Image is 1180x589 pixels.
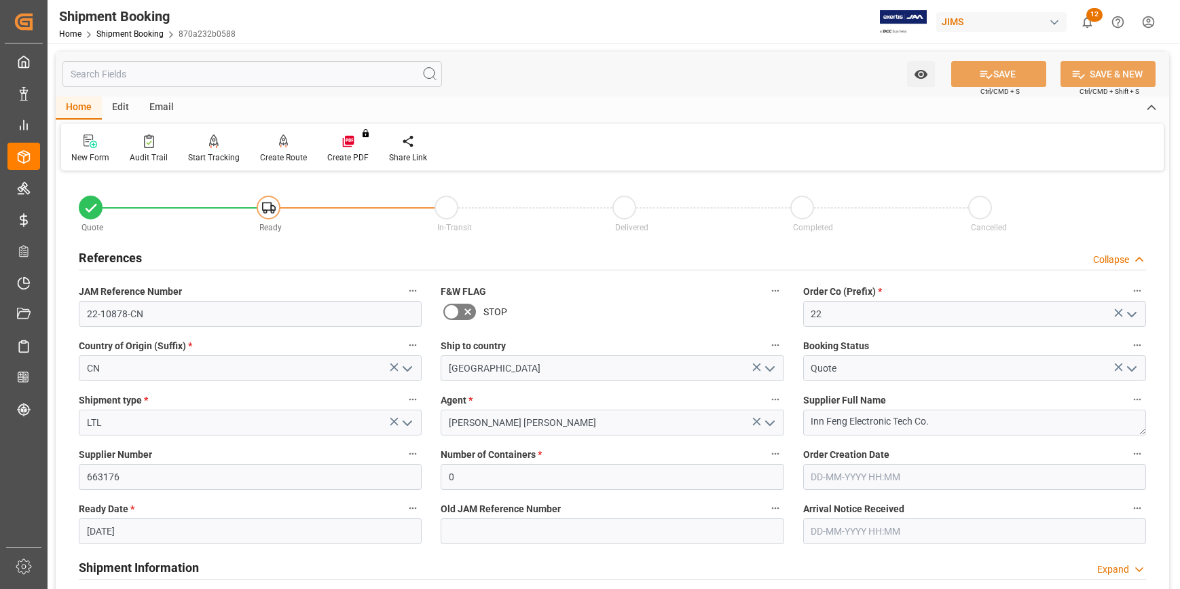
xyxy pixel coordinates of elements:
[1080,86,1139,96] span: Ctrl/CMD + Shift + S
[79,393,148,408] span: Shipment type
[441,285,486,299] span: F&W FLAG
[767,391,784,408] button: Agent *
[397,412,417,433] button: open menu
[767,282,784,300] button: F&W FLAG
[1072,7,1103,37] button: show 12 new notifications
[803,448,889,462] span: Order Creation Date
[79,448,152,462] span: Supplier Number
[404,282,422,300] button: JAM Reference Number
[79,502,134,516] span: Ready Date
[79,339,192,353] span: Country of Origin (Suffix)
[130,151,168,164] div: Audit Trail
[803,410,1146,435] textarea: Inn Feng Electronic Tech Co.
[758,358,779,379] button: open menu
[79,285,182,299] span: JAM Reference Number
[767,445,784,463] button: Number of Containers *
[767,499,784,517] button: Old JAM Reference Number
[441,393,473,408] span: Agent
[441,502,561,516] span: Old JAM Reference Number
[758,412,779,433] button: open menu
[803,393,886,408] span: Supplier Full Name
[260,151,307,164] div: Create Route
[79,355,422,381] input: Type to search/select
[404,336,422,354] button: Country of Origin (Suffix) *
[389,151,427,164] div: Share Link
[880,10,927,34] img: Exertis%20JAM%20-%20Email%20Logo.jpg_1722504956.jpg
[1120,358,1141,379] button: open menu
[936,9,1072,35] button: JIMS
[803,464,1146,490] input: DD-MM-YYYY HH:MM
[1086,8,1103,22] span: 12
[803,518,1146,544] input: DD-MM-YYYY HH:MM
[397,358,417,379] button: open menu
[102,96,139,120] div: Edit
[1128,336,1146,354] button: Booking Status
[56,96,102,120] div: Home
[1128,391,1146,408] button: Supplier Full Name
[1061,61,1156,87] button: SAVE & NEW
[437,223,472,232] span: In-Transit
[62,61,442,87] input: Search Fields
[793,223,833,232] span: Completed
[907,61,935,87] button: open menu
[441,448,542,462] span: Number of Containers
[1103,7,1133,37] button: Help Center
[767,336,784,354] button: Ship to country
[71,151,109,164] div: New Form
[404,391,422,408] button: Shipment type *
[1128,445,1146,463] button: Order Creation Date
[59,29,81,39] a: Home
[441,339,506,353] span: Ship to country
[936,12,1067,32] div: JIMS
[980,86,1020,96] span: Ctrl/CMD + S
[483,305,507,319] span: STOP
[1128,499,1146,517] button: Arrival Notice Received
[803,285,882,299] span: Order Co (Prefix)
[96,29,164,39] a: Shipment Booking
[404,499,422,517] button: Ready Date *
[81,223,103,232] span: Quote
[1128,282,1146,300] button: Order Co (Prefix) *
[79,518,422,544] input: DD-MM-YYYY
[139,96,184,120] div: Email
[1097,563,1129,577] div: Expand
[951,61,1046,87] button: SAVE
[971,223,1007,232] span: Cancelled
[188,151,240,164] div: Start Tracking
[1093,253,1129,267] div: Collapse
[404,445,422,463] button: Supplier Number
[1120,304,1141,325] button: open menu
[259,223,282,232] span: Ready
[79,249,142,267] h2: References
[79,558,199,577] h2: Shipment Information
[803,502,904,516] span: Arrival Notice Received
[803,339,869,353] span: Booking Status
[615,223,648,232] span: Delivered
[59,6,236,26] div: Shipment Booking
